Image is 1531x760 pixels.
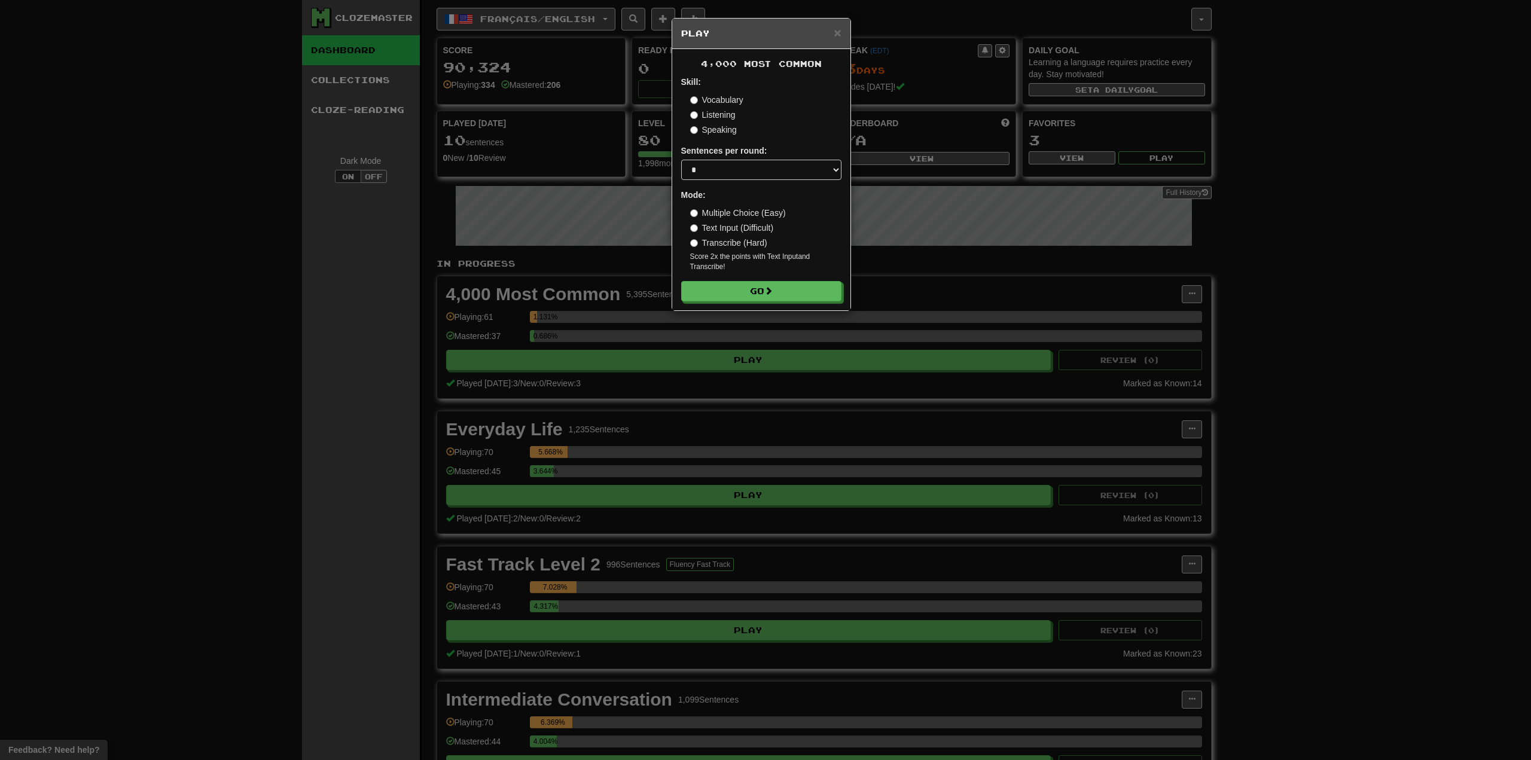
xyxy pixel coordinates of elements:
[690,252,841,272] small: Score 2x the points with Text Input and Transcribe !
[690,96,698,104] input: Vocabulary
[681,190,706,200] strong: Mode:
[681,28,841,39] h5: Play
[681,145,767,157] label: Sentences per round:
[690,239,698,247] input: Transcribe (Hard)
[690,109,736,121] label: Listening
[701,59,822,69] span: 4,000 Most Common
[834,26,841,39] button: Close
[681,77,701,87] strong: Skill:
[834,26,841,39] span: ×
[690,207,786,219] label: Multiple Choice (Easy)
[690,222,774,234] label: Text Input (Difficult)
[690,124,737,136] label: Speaking
[690,237,767,249] label: Transcribe (Hard)
[681,281,841,301] button: Go
[690,126,698,134] input: Speaking
[690,209,698,217] input: Multiple Choice (Easy)
[690,111,698,119] input: Listening
[690,94,743,106] label: Vocabulary
[690,224,698,232] input: Text Input (Difficult)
